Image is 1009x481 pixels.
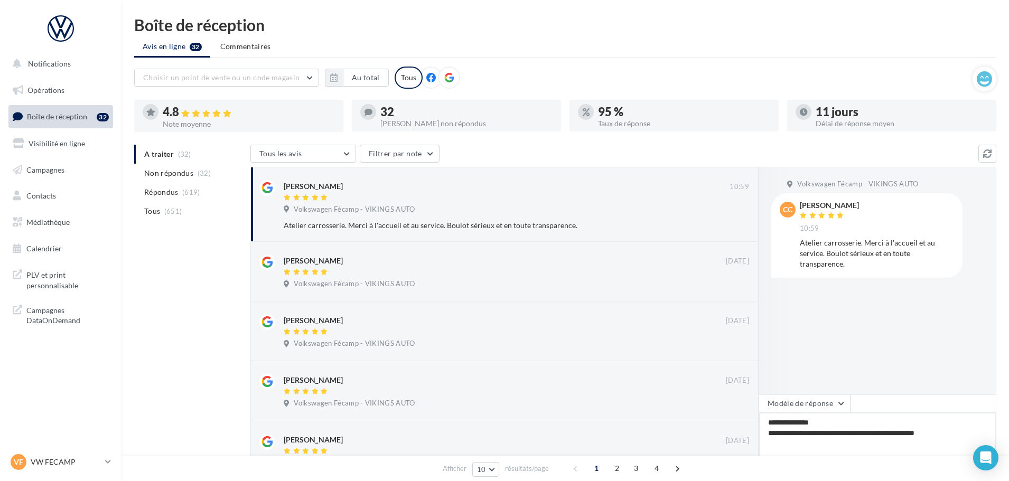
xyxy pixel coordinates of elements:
div: Taux de réponse [598,120,770,127]
span: [DATE] [726,257,749,266]
button: 10 [472,462,499,477]
span: Visibilité en ligne [29,139,85,148]
span: Tous les avis [259,149,302,158]
span: 4 [648,460,665,477]
div: [PERSON_NAME] [284,435,343,445]
a: PLV et print personnalisable [6,263,115,295]
span: [DATE] [726,316,749,326]
div: 32 [97,113,109,121]
div: [PERSON_NAME] [284,315,343,326]
span: Volkswagen Fécamp - VIKINGS AUTO [294,205,415,214]
a: Opérations [6,79,115,101]
span: (32) [198,169,211,177]
button: Modèle de réponse [759,394,851,412]
div: Atelier carrosserie. Merci à l'accueil et au service. Boulot sérieux et en toute transparence. [284,220,680,231]
span: Non répondus [144,168,193,178]
span: [DATE] [726,436,749,446]
span: Boîte de réception [27,112,87,121]
button: Au total [325,69,389,87]
button: Tous les avis [250,145,356,163]
span: Volkswagen Fécamp - VIKINGS AUTO [294,399,415,408]
div: [PERSON_NAME] non répondus [380,120,553,127]
span: 10:59 [800,224,819,233]
div: [PERSON_NAME] [800,202,859,209]
span: VF [14,457,23,467]
span: PLV et print personnalisable [26,268,109,290]
span: (619) [182,188,200,196]
span: cc [783,204,792,215]
span: Répondus [144,187,179,197]
div: [PERSON_NAME] [284,181,343,192]
div: 11 jours [816,106,988,118]
div: 95 % [598,106,770,118]
span: Afficher [443,464,466,474]
p: VW FECAMP [31,457,101,467]
span: 1 [588,460,605,477]
div: Boîte de réception [134,17,996,33]
span: Volkswagen Fécamp - VIKINGS AUTO [294,279,415,289]
button: Au total [343,69,389,87]
div: Atelier carrosserie. Merci à l'accueil et au service. Boulot sérieux et en toute transparence. [800,238,954,269]
span: 2 [609,460,625,477]
span: Opérations [27,86,64,95]
span: Campagnes [26,165,64,174]
span: Contacts [26,191,56,200]
span: 3 [628,460,644,477]
span: 10 [477,465,486,474]
button: Notifications [6,53,111,75]
a: Visibilité en ligne [6,133,115,155]
button: Filtrer par note [360,145,440,163]
a: Calendrier [6,238,115,260]
span: Tous [144,206,160,216]
button: Choisir un point de vente ou un code magasin [134,69,319,87]
div: [PERSON_NAME] [284,375,343,385]
a: Boîte de réception32 [6,105,115,128]
span: Campagnes DataOnDemand [26,303,109,326]
a: Contacts [6,185,115,207]
div: Tous [395,67,423,89]
div: [PERSON_NAME] [284,256,343,266]
span: [DATE] [726,376,749,385]
span: résultats/page [505,464,549,474]
span: Choisir un point de vente ou un code magasin [143,73,300,82]
span: Médiathèque [26,218,70,227]
div: Délai de réponse moyen [816,120,988,127]
a: Campagnes [6,159,115,181]
span: Calendrier [26,244,62,253]
span: Volkswagen Fécamp - VIKINGS AUTO [294,339,415,348]
a: Médiathèque [6,211,115,233]
div: Note moyenne [163,120,335,128]
div: Open Intercom Messenger [973,445,998,470]
span: (651) [164,207,182,215]
div: 4.8 [163,106,335,118]
span: Notifications [28,59,71,68]
a: Campagnes DataOnDemand [6,299,115,330]
span: 10:59 [730,182,749,192]
a: VF VW FECAMP [8,452,113,472]
span: Commentaires [220,41,271,52]
span: Volkswagen Fécamp - VIKINGS AUTO [797,180,918,189]
div: 32 [380,106,553,118]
